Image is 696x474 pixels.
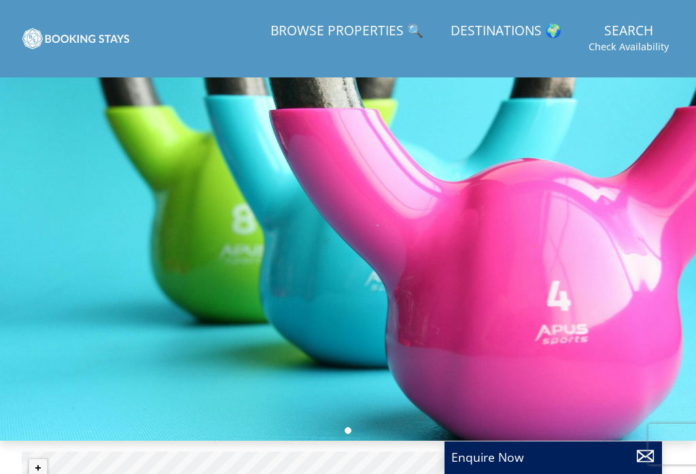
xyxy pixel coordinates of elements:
img: BookingStays [22,25,130,52]
p: Enquire Now [451,448,655,466]
a: Destinations 🌍 [445,16,567,47]
small: Check Availability [589,40,669,54]
a: SearchCheck Availability [583,16,674,60]
a: Browse Properties 🔍 [265,16,429,47]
